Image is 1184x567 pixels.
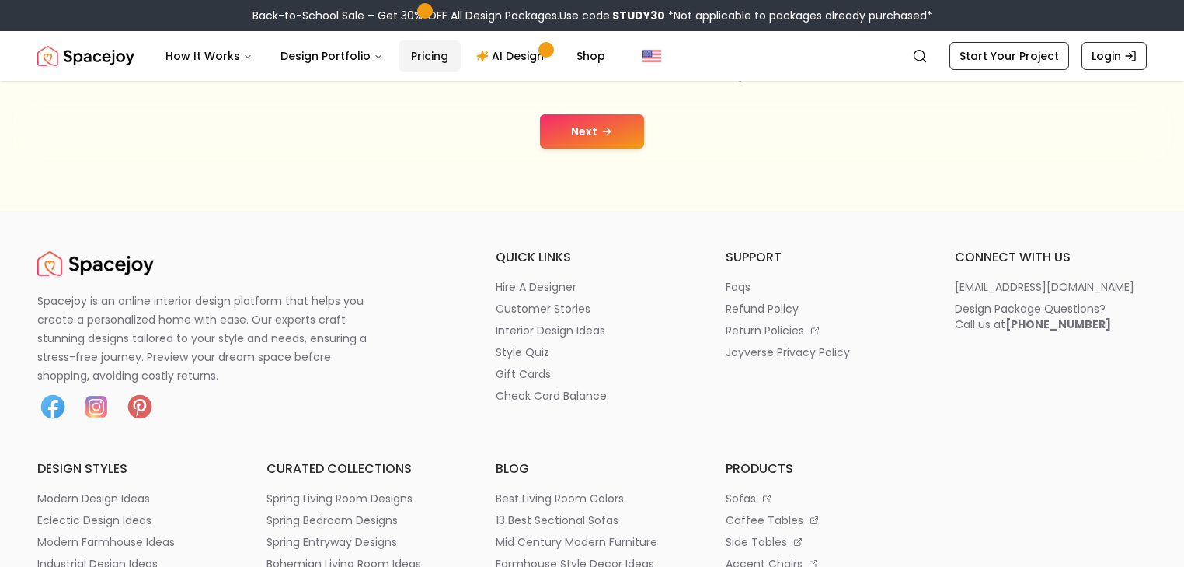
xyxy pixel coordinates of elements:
p: [EMAIL_ADDRESS][DOMAIN_NAME] [955,279,1134,295]
img: Spacejoy Logo [37,40,134,72]
a: hire a designer [496,279,688,295]
p: sofas [726,491,756,506]
p: style quiz [496,345,549,360]
img: United States [642,47,661,65]
a: 13 best sectional sofas [496,513,688,528]
img: Pinterest icon [124,391,155,422]
a: check card balance [496,388,688,404]
p: mid century modern furniture [496,534,657,550]
span: Use code: [559,8,665,23]
img: Instagram icon [81,391,112,422]
a: sofas [726,491,918,506]
a: AI Design [464,40,561,72]
a: coffee tables [726,513,918,528]
a: Spacejoy [37,248,154,279]
p: faqs [726,279,750,295]
button: How It Works [153,40,265,72]
a: faqs [726,279,918,295]
div: Back-to-School Sale – Get 30% OFF All Design Packages. [252,8,932,23]
p: spring living room designs [266,491,413,506]
img: Facebook icon [37,391,68,422]
a: Design Package Questions?Call us at[PHONE_NUMBER] [955,301,1147,332]
a: Shop [564,40,618,72]
h6: blog [496,460,688,478]
a: Pricing [399,40,461,72]
b: STUDY30 [612,8,665,23]
p: customer stories [496,301,590,317]
h6: curated collections [266,460,458,478]
a: Login [1081,42,1147,70]
a: spring bedroom designs [266,513,458,528]
p: Spacejoy is an online interior design platform that helps you create a personalized home with eas... [37,292,385,385]
button: Next [540,114,644,149]
h6: connect with us [955,248,1147,267]
a: mid century modern furniture [496,534,688,550]
p: check card balance [496,388,607,404]
p: 13 best sectional sofas [496,513,618,528]
a: customer stories [496,301,688,317]
p: spring entryway designs [266,534,397,550]
p: eclectic design ideas [37,513,151,528]
div: Design Package Questions? Call us at [955,301,1111,332]
a: interior design ideas [496,323,688,338]
img: Spacejoy Logo [37,248,154,279]
p: return policies [726,323,804,338]
p: coffee tables [726,513,803,528]
a: [EMAIL_ADDRESS][DOMAIN_NAME] [955,279,1147,295]
p: best living room colors [496,491,624,506]
span: *Not applicable to packages already purchased* [665,8,932,23]
a: return policies [726,323,918,338]
a: modern design ideas [37,491,229,506]
a: spring living room designs [266,491,458,506]
a: refund policy [726,301,918,317]
a: side tables [726,534,918,550]
a: best living room colors [496,491,688,506]
h6: support [726,248,918,267]
p: modern farmhouse ideas [37,534,175,550]
a: modern farmhouse ideas [37,534,229,550]
h6: quick links [496,248,688,267]
a: gift cards [496,366,688,382]
nav: Main [153,40,618,72]
a: Start Your Project [949,42,1069,70]
a: spring entryway designs [266,534,458,550]
a: style quiz [496,345,688,360]
p: hire a designer [496,279,576,295]
nav: Global [37,31,1147,81]
a: eclectic design ideas [37,513,229,528]
button: Design Portfolio [268,40,395,72]
p: modern design ideas [37,491,150,506]
p: interior design ideas [496,323,605,338]
p: side tables [726,534,787,550]
p: gift cards [496,366,551,382]
b: [PHONE_NUMBER] [1005,317,1111,332]
a: joyverse privacy policy [726,345,918,360]
h6: design styles [37,460,229,478]
p: joyverse privacy policy [726,345,850,360]
p: refund policy [726,301,799,317]
a: Spacejoy [37,40,134,72]
p: spring bedroom designs [266,513,398,528]
h6: products [726,460,918,478]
